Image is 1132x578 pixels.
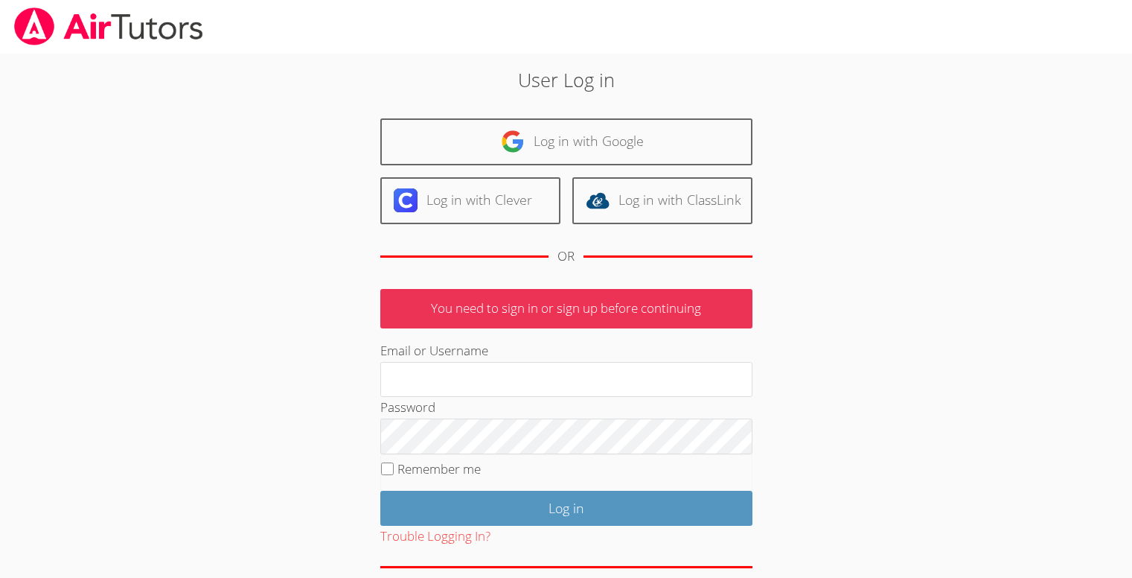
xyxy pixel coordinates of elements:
[380,491,752,526] input: Log in
[380,398,435,416] label: Password
[572,177,752,224] a: Log in with ClassLink
[380,526,490,547] button: Trouble Logging In?
[380,177,560,224] a: Log in with Clever
[586,188,610,212] img: classlink-logo-d6bb404cc1216ec64c9a2012d9dc4662098be43eaf13dc465df04b49fa7ab582.svg
[260,66,872,94] h2: User Log in
[557,246,575,267] div: OR
[380,118,752,165] a: Log in with Google
[394,188,418,212] img: clever-logo-6eab21bc6e7a338710f1a6ff85c0baf02591cd810cc4098c63d3a4b26e2feb20.svg
[501,130,525,153] img: google-logo-50288ca7cdecda66e5e0955fdab243c47b7ad437acaf1139b6f446037453330a.svg
[380,289,752,328] p: You need to sign in or sign up before continuing
[13,7,205,45] img: airtutors_banner-c4298cdbf04f3fff15de1276eac7730deb9818008684d7c2e4769d2f7ddbe033.png
[397,460,481,477] label: Remember me
[380,342,488,359] label: Email or Username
